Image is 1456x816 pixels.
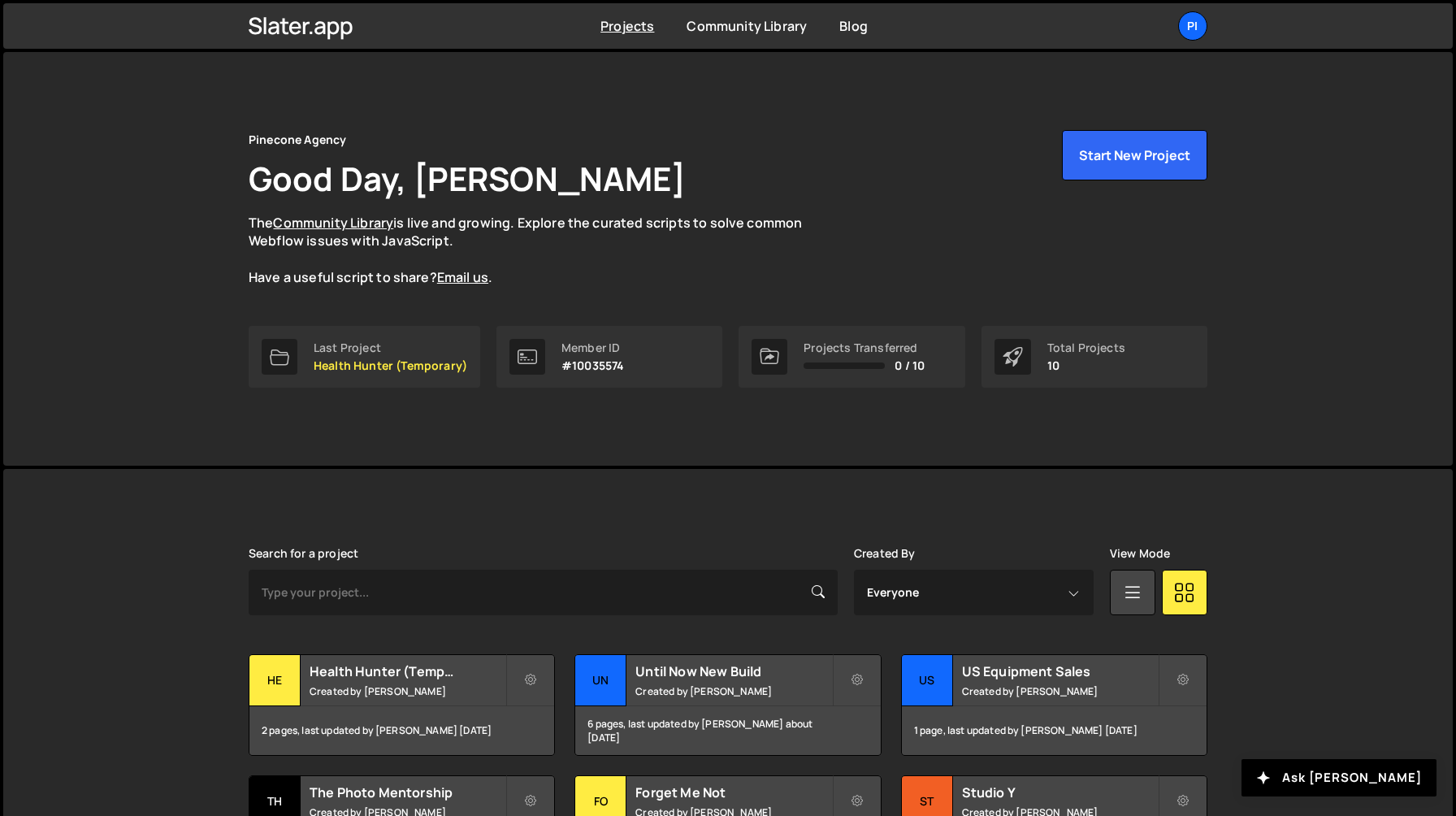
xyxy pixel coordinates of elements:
[600,17,654,35] a: Projects
[635,783,831,801] h2: Forget Me Not
[437,268,488,286] a: Email us
[249,326,480,388] a: Last Project Health Hunter (Temporary)
[687,17,807,35] a: Community Library
[962,662,1158,680] h2: US Equipment Sales
[273,214,393,232] a: Community Library
[249,570,838,615] input: Type your project...
[310,662,505,680] h2: Health Hunter (Temporary)
[635,684,831,698] small: Created by [PERSON_NAME]
[575,706,880,755] div: 6 pages, last updated by [PERSON_NAME] about [DATE]
[249,156,686,201] h1: Good Day, [PERSON_NAME]
[1047,359,1125,372] p: 10
[1241,759,1436,796] button: Ask [PERSON_NAME]
[839,17,868,35] a: Blog
[561,341,624,354] div: Member ID
[902,706,1207,755] div: 1 page, last updated by [PERSON_NAME] [DATE]
[249,547,358,560] label: Search for a project
[895,359,925,372] span: 0 / 10
[314,341,467,354] div: Last Project
[962,783,1158,801] h2: Studio Y
[1047,341,1125,354] div: Total Projects
[575,655,626,706] div: Un
[1178,11,1207,41] a: Pi
[1062,130,1207,180] button: Start New Project
[314,359,467,372] p: Health Hunter (Temporary)
[249,654,555,756] a: He Health Hunter (Temporary) Created by [PERSON_NAME] 2 pages, last updated by [PERSON_NAME] [DATE]
[574,654,881,756] a: Un Until Now New Build Created by [PERSON_NAME] 6 pages, last updated by [PERSON_NAME] about [DATE]
[902,655,953,706] div: US
[249,706,554,755] div: 2 pages, last updated by [PERSON_NAME] [DATE]
[901,654,1207,756] a: US US Equipment Sales Created by [PERSON_NAME] 1 page, last updated by [PERSON_NAME] [DATE]
[804,341,925,354] div: Projects Transferred
[561,359,624,372] p: #10035574
[1110,547,1170,560] label: View Mode
[310,783,505,801] h2: The Photo Mentorship
[310,684,505,698] small: Created by [PERSON_NAME]
[962,684,1158,698] small: Created by [PERSON_NAME]
[249,130,346,150] div: Pinecone Agency
[635,662,831,680] h2: Until Now New Build
[249,214,834,287] p: The is live and growing. Explore the curated scripts to solve common Webflow issues with JavaScri...
[854,547,916,560] label: Created By
[249,655,301,706] div: He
